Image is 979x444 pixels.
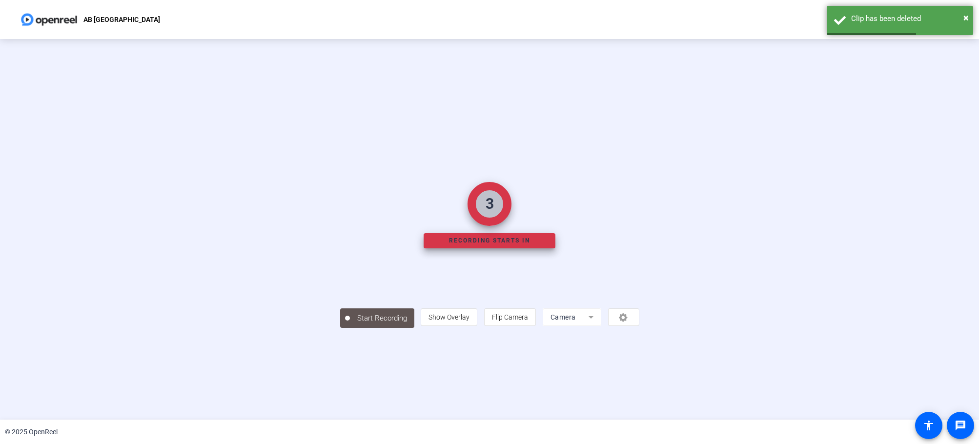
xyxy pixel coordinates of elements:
button: Flip Camera [484,308,536,326]
span: Start Recording [350,313,414,324]
span: × [963,12,969,23]
div: © 2025 OpenReel [5,427,58,437]
mat-icon: accessibility [923,420,935,431]
p: AB [GEOGRAPHIC_DATA] [83,14,160,25]
button: Show Overlay [421,308,477,326]
div: 3 [486,193,494,215]
div: Recording starts in [424,233,555,248]
img: OpenReel logo [20,10,79,29]
div: Clip has been deleted [851,13,966,24]
span: Show Overlay [428,313,469,321]
span: Flip Camera [492,313,528,321]
button: Close [963,10,969,25]
mat-icon: message [955,420,966,431]
button: Start Recording [340,308,414,328]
